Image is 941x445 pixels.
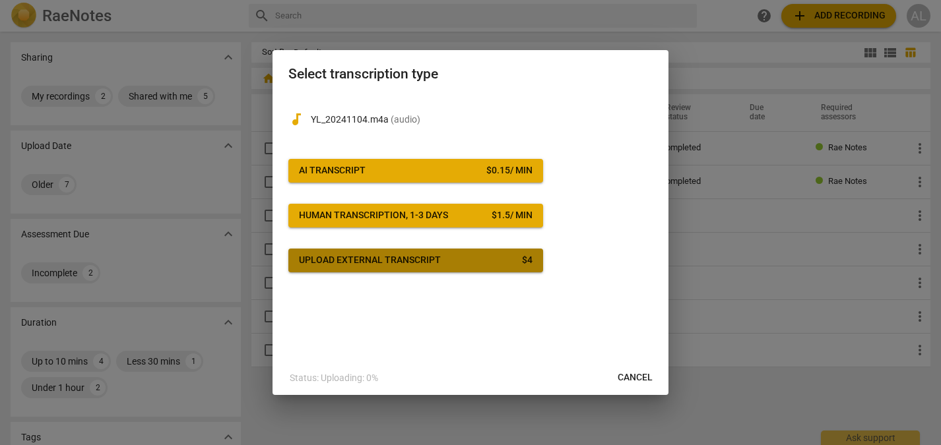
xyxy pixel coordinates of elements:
[290,371,378,385] p: Status: Uploading: 0%
[607,366,663,390] button: Cancel
[288,159,543,183] button: AI Transcript$0.15/ min
[288,204,543,227] button: Human transcription, 1-3 days$1.5/ min
[288,66,653,82] h2: Select transcription type
[391,114,420,125] span: ( audio )
[522,254,533,267] div: $ 4
[299,209,448,222] div: Human transcription, 1-3 days
[288,111,304,127] span: audiotrack
[299,164,366,177] div: AI Transcript
[299,254,441,267] div: Upload external transcript
[492,209,533,222] div: $ 1.5 / min
[486,164,533,177] div: $ 0.15 / min
[288,249,543,272] button: Upload external transcript$4
[618,371,653,384] span: Cancel
[311,113,653,127] p: YL_20241104.m4a(audio)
